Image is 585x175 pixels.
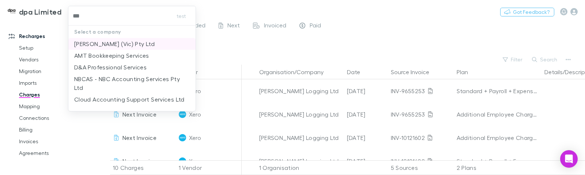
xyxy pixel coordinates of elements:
[169,12,193,20] button: test
[74,39,155,48] p: [PERSON_NAME] (Vic) Pty Ltd
[74,51,149,60] p: AMT Bookkeeping Services
[74,95,185,104] p: Cloud Accounting Support Services Ltd
[560,150,578,168] div: Open Intercom Messenger
[74,75,190,92] p: NBCAS - NBC Accounting Services Pty Ltd
[74,107,190,124] p: [PERSON_NAME] Bookkeeping Services Ltd
[177,12,186,20] span: test
[68,26,196,38] p: Select a company
[74,63,147,72] p: D&A Professional Services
